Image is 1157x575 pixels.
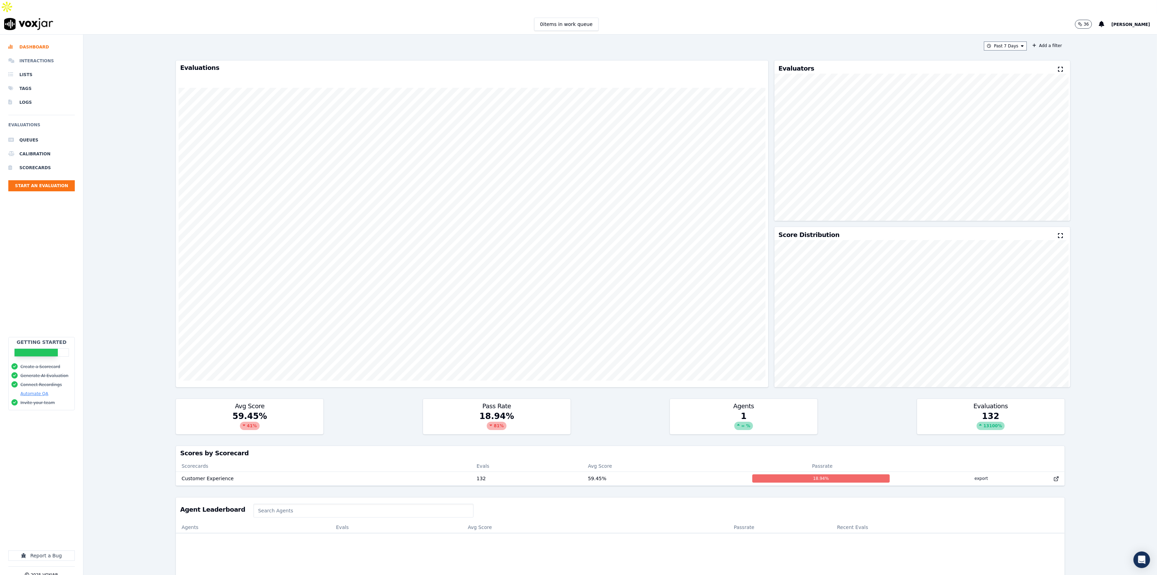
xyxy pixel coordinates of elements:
[752,474,890,483] div: 18.94 %
[657,522,832,533] th: Passrate
[20,382,62,387] button: Connect Recordings
[747,460,898,472] th: Passrate
[176,472,471,485] td: Customer Experience
[670,411,817,434] div: 1
[1111,20,1157,28] button: [PERSON_NAME]
[331,522,463,533] th: Evals
[487,422,506,430] div: 81 %
[471,460,583,472] th: Evals
[8,147,75,161] a: Calibration
[423,411,571,434] div: 18.94 %
[176,411,323,434] div: 59.45 %
[921,403,1060,409] h3: Evaluations
[427,403,566,409] h3: Pass Rate
[8,40,75,54] a: Dashboard
[8,95,75,109] a: Logs
[8,68,75,82] a: Lists
[8,180,75,191] button: Start an Evaluation
[582,472,746,485] td: 59.45 %
[582,460,746,472] th: Avg Score
[1075,20,1092,29] button: 36
[779,232,840,238] h3: Score Distribution
[17,339,66,346] h2: Getting Started
[1133,551,1150,568] div: Open Intercom Messenger
[8,161,75,175] a: Scorecards
[176,460,471,472] th: Scorecards
[1111,22,1150,27] span: [PERSON_NAME]
[1030,42,1065,50] button: Add a filter
[1075,20,1099,29] button: 36
[1084,21,1089,27] p: 36
[462,522,656,533] th: Avg Score
[8,550,75,561] button: Report a Bug
[8,54,75,68] a: Interactions
[8,82,75,95] a: Tags
[534,18,599,31] button: 0items in work queue
[832,522,1065,533] th: Recent Evals
[917,411,1065,434] div: 132
[969,473,994,484] button: export
[20,373,69,378] button: Generate AI Evaluation
[8,133,75,147] a: Queues
[779,65,814,72] h3: Evaluators
[180,506,245,513] h3: Agent Leaderboard
[471,472,583,485] td: 132
[240,422,260,430] div: 41 %
[674,403,813,409] h3: Agents
[180,65,764,71] h3: Evaluations
[8,121,75,133] h6: Evaluations
[253,504,474,518] input: Search Agents
[180,403,319,409] h3: Avg Score
[180,450,1060,456] h3: Scores by Scorecard
[977,422,1005,430] div: 13100 %
[20,391,48,396] button: Automate QA
[20,400,55,405] button: Invite your team
[176,522,330,533] th: Agents
[734,422,753,430] div: ∞ %
[984,42,1027,51] button: Past 7 Days
[4,18,53,30] img: voxjar logo
[20,364,60,369] button: Create a Scorecard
